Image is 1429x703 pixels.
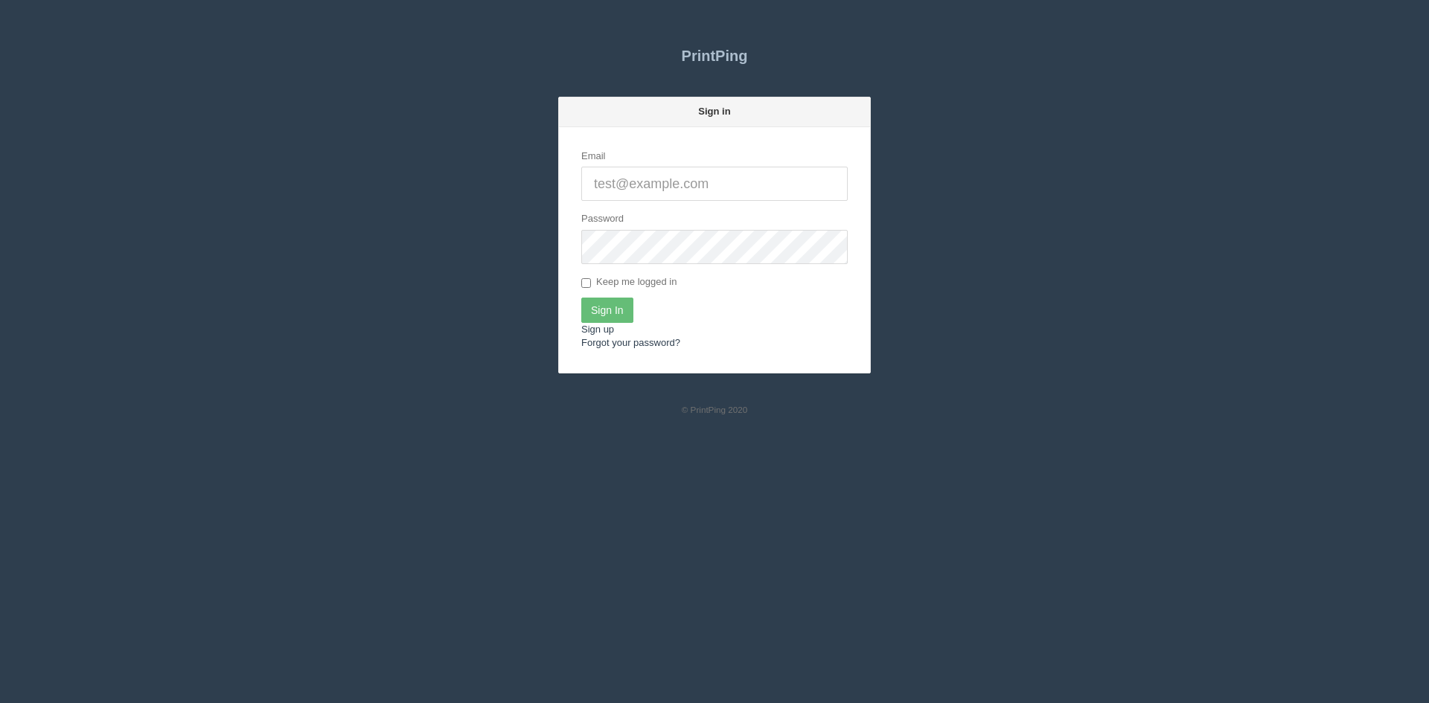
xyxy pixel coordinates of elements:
strong: Sign in [698,106,730,117]
input: Keep me logged in [581,278,591,288]
input: test@example.com [581,167,848,201]
a: Sign up [581,324,614,335]
label: Password [581,212,624,226]
small: © PrintPing 2020 [682,405,748,414]
label: Keep me logged in [581,275,677,290]
a: Forgot your password? [581,337,680,348]
label: Email [581,150,606,164]
input: Sign In [581,298,633,323]
a: PrintPing [558,37,871,74]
